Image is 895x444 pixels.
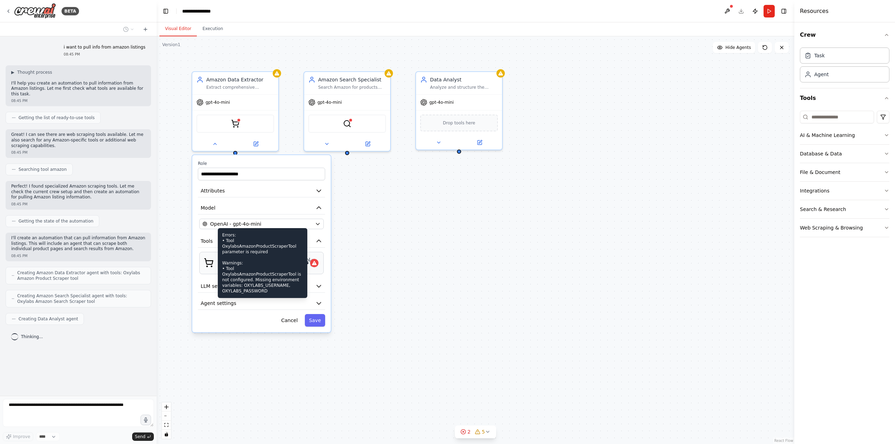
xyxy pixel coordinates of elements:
[467,428,471,435] span: 2
[201,283,229,290] span: LLM setting
[800,187,829,194] div: Integrations
[303,71,391,152] div: Amazon Search SpecialistSearch Amazon for products related to {product_query} and identify the mo...
[201,238,213,245] span: Tools
[201,204,215,211] span: Model
[348,140,387,148] button: Open in side panel
[198,184,325,197] button: Attributes
[19,167,67,172] span: Searching tool amazon
[198,235,325,248] button: Tools
[774,439,793,443] a: React Flow attribution
[800,25,889,45] button: Crew
[218,228,307,298] div: Errors: • Tool OxylabsAmazonProductScraperTool parameter is required Warnings: • Tool OxylabsAmaz...
[19,115,95,121] span: Getting the list of ready-to-use tools
[277,314,302,327] button: Cancel
[17,270,145,281] span: Creating Amazon Data Extractor agent with tools: Oxylabs Amazon Product Scraper tool
[317,100,342,105] span: gpt-4o-mini
[11,150,145,155] div: 08:45 PM
[455,425,496,438] button: 25
[800,108,889,243] div: Tools
[199,219,324,229] button: OpenAI - gpt-4o-mini
[318,76,386,83] div: Amazon Search Specialist
[192,71,279,152] div: Amazon Data ExtractorExtract comprehensive information from Amazon product listings including pro...
[11,98,145,103] div: 08:45 PM
[11,253,145,259] div: 08:45 PM
[430,85,498,90] div: Analyze and structure the extracted Amazon data into comprehensive reports and insights for {prod...
[443,119,475,126] span: Drop tools here
[3,432,33,441] button: Improve
[307,256,319,269] button: Delete tool
[64,52,145,57] div: 08:45 PM
[198,280,325,293] button: LLM setting
[135,434,145,439] span: Send
[429,100,454,105] span: gpt-4o-mini
[210,220,261,227] span: OpenAI - gpt-4o-mini
[800,206,846,213] div: Search & Research
[206,85,274,90] div: Extract comprehensive information from Amazon product listings including product details, pricing...
[162,402,171,439] div: React Flow controls
[197,22,229,36] button: Execution
[162,42,180,48] div: Version 1
[14,3,56,19] img: Logo
[779,6,789,16] button: Hide right sidebar
[159,22,197,36] button: Visual Editor
[800,145,889,163] button: Database & Data
[800,182,889,200] button: Integrations
[236,140,275,148] button: Open in side panel
[19,316,78,322] span: Creating Data Analyst agent
[141,415,151,425] button: Click to speak your automation idea
[800,169,840,176] div: File & Document
[13,434,30,439] span: Improve
[140,25,151,34] button: Start a new chat
[800,224,863,231] div: Web Scraping & Browsing
[161,6,171,16] button: Hide left sidebar
[204,258,214,268] img: OxylabsAmazonProductScraperTool
[800,163,889,181] button: File & Document
[11,70,52,75] button: ▶Thought process
[11,235,145,252] p: I'll create an automation that can pull information from Amazon listings. This will include an ag...
[21,334,43,340] span: Thinking...
[206,100,230,105] span: gpt-4o-mini
[460,138,499,147] button: Open in side panel
[182,8,217,15] nav: breadcrumb
[198,202,325,214] button: Model
[482,428,485,435] span: 5
[231,119,239,128] img: OxylabsAmazonProductScraperTool
[713,42,755,53] button: Hide Agents
[162,412,171,421] button: zoom out
[800,126,889,144] button: AI & Machine Learning
[19,218,93,224] span: Getting the state of the automation
[800,132,855,139] div: AI & Machine Learning
[198,161,325,166] label: Role
[814,52,825,59] div: Task
[430,76,498,83] div: Data Analyst
[198,297,325,310] button: Agent settings
[800,150,842,157] div: Database & Data
[132,432,154,441] button: Send
[11,132,145,148] p: Great! I can see there are web scraping tools available. Let me also search for any Amazon-specif...
[162,430,171,439] button: toggle interactivity
[318,85,386,90] div: Search Amazon for products related to {product_query} and identify the most relevant listings bas...
[62,7,79,15] div: BETA
[201,187,225,194] span: Attributes
[800,88,889,108] button: Tools
[814,71,829,78] div: Agent
[415,71,503,150] div: Data AnalystAnalyze and structure the extracted Amazon data into comprehensive reports and insigh...
[725,45,751,50] span: Hide Agents
[800,200,889,218] button: Search & Research
[800,7,829,15] h4: Resources
[11,202,145,207] div: 08:45 PM
[162,421,171,430] button: fit view
[120,25,137,34] button: Switch to previous chat
[11,81,145,97] p: I'll help you create an automation to pull information from Amazon listings. Let me first check w...
[201,300,236,307] span: Agent settings
[343,119,351,128] img: OxylabsAmazonSearchScraperTool
[17,293,145,304] span: Creating Amazon Search Specialist agent with tools: Oxylabs Amazon Search Scraper tool
[162,402,171,412] button: zoom in
[305,314,325,327] button: Save
[11,184,145,200] p: Perfect! I found specialized Amazon scraping tools. Let me check the current crew setup and then ...
[64,45,145,50] p: i want to pull info from amazon listings
[800,219,889,237] button: Web Scraping & Browsing
[206,76,274,83] div: Amazon Data Extractor
[800,45,889,88] div: Crew
[17,70,52,75] span: Thought process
